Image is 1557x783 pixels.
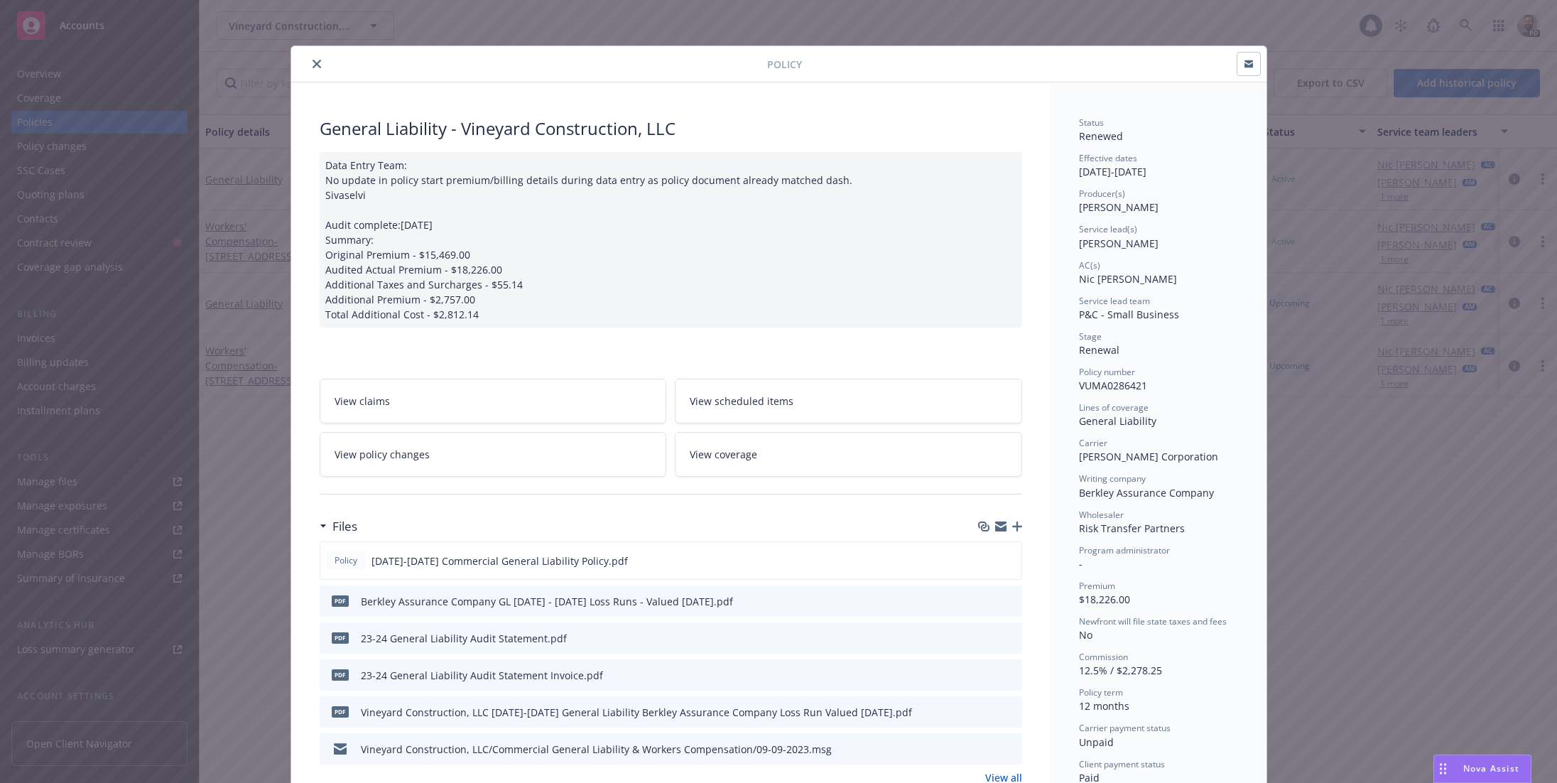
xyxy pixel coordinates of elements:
span: [PERSON_NAME] [1079,237,1159,250]
span: [PERSON_NAME] [1079,200,1159,214]
span: 12.5% / $2,278.25 [1079,664,1162,677]
div: Files [320,517,357,536]
div: [DATE] - [DATE] [1079,152,1238,179]
div: Berkley Assurance Company GL [DATE] - [DATE] Loss Runs - Valued [DATE].pdf [361,594,733,609]
span: View coverage [690,447,757,462]
button: preview file [1003,553,1016,568]
span: Renewed [1079,129,1123,143]
div: Vineyard Construction, LLC [DATE]-[DATE] General Liability Berkley Assurance Company Loss Run Val... [361,705,912,720]
a: View scheduled items [675,379,1022,423]
span: View claims [335,394,390,409]
span: Program administrator [1079,544,1170,556]
span: Status [1079,117,1104,129]
div: Vineyard Construction, LLC/Commercial General Liability & Workers Compensation/09-09-2023.msg [361,742,832,757]
span: Policy [767,57,802,72]
a: View claims [320,379,667,423]
button: download file [981,742,992,757]
button: Nova Assist [1433,755,1531,783]
span: Client payment status [1079,758,1165,770]
span: 12 months [1079,699,1129,713]
span: Newfront will file state taxes and fees [1079,615,1227,627]
button: preview file [1004,705,1016,720]
a: View policy changes [320,432,667,477]
span: P&C - Small Business [1079,308,1179,321]
span: Policy number [1079,366,1135,378]
span: [PERSON_NAME] Corporation [1079,450,1218,463]
span: Carrier payment status [1079,722,1171,734]
span: Producer(s) [1079,188,1125,200]
span: $18,226.00 [1079,593,1130,606]
span: Nic [PERSON_NAME] [1079,272,1177,286]
div: General Liability - Vineyard Construction, LLC [320,117,1022,141]
div: 23-24 General Liability Audit Statement Invoice.pdf [361,668,603,683]
span: - [1079,557,1083,571]
span: Policy term [1079,686,1123,698]
span: VUMA0286421 [1079,379,1147,392]
span: Lines of coverage [1079,401,1149,414]
button: preview file [1004,742,1016,757]
button: preview file [1004,668,1016,683]
span: Effective dates [1079,152,1137,164]
div: Data Entry Team: No update in policy start premium/billing details during data entry as policy do... [320,152,1022,328]
button: preview file [1004,594,1016,609]
span: Carrier [1079,437,1107,449]
h3: Files [332,517,357,536]
div: 23-24 General Liability Audit Statement.pdf [361,631,567,646]
span: AC(s) [1079,259,1100,271]
span: pdf [332,706,349,717]
button: download file [981,594,992,609]
span: pdf [332,669,349,680]
span: pdf [332,595,349,606]
button: close [308,55,325,72]
span: No [1079,628,1092,642]
span: Service lead(s) [1079,223,1137,235]
button: download file [981,705,992,720]
div: Drag to move [1434,755,1452,782]
span: Stage [1079,330,1102,342]
a: View coverage [675,432,1022,477]
button: download file [981,631,992,646]
span: Service lead team [1079,295,1150,307]
span: Policy [332,554,360,567]
span: Wholesaler [1079,509,1124,521]
span: Unpaid [1079,735,1114,749]
span: Berkley Assurance Company [1079,486,1214,499]
span: Premium [1079,580,1115,592]
span: General Liability [1079,414,1156,428]
span: Risk Transfer Partners [1079,522,1185,535]
span: Commission [1079,651,1128,663]
button: download file [981,668,992,683]
span: Writing company [1079,472,1146,485]
button: download file [980,553,992,568]
span: View scheduled items [690,394,793,409]
span: View policy changes [335,447,430,462]
span: pdf [332,632,349,643]
span: Renewal [1079,343,1119,357]
span: Nova Assist [1463,762,1519,774]
span: [DATE]-[DATE] Commercial General Liability Policy.pdf [371,553,628,568]
button: preview file [1004,631,1016,646]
